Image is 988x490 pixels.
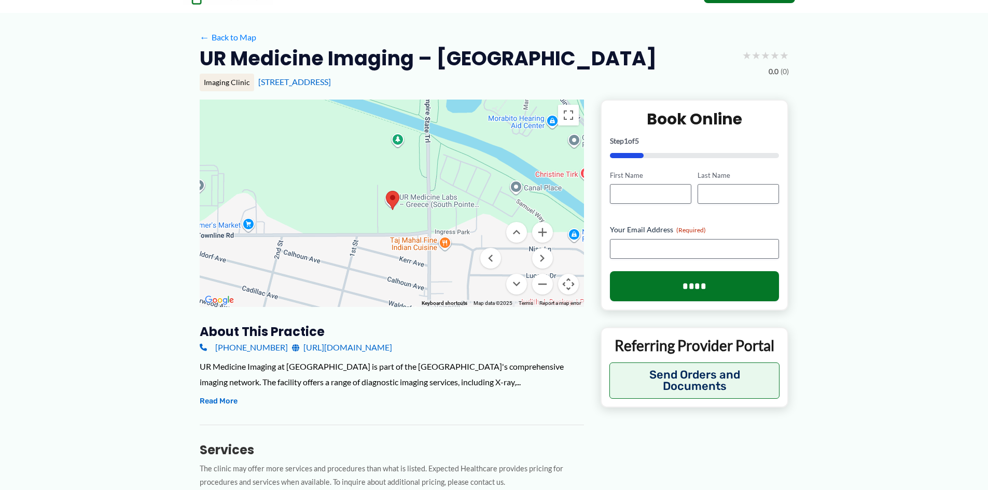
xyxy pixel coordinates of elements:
button: Move left [480,248,501,269]
span: ★ [752,46,761,65]
a: [STREET_ADDRESS] [258,77,331,87]
span: ★ [780,46,789,65]
span: (0) [781,65,789,78]
p: Step of [610,137,780,145]
a: Report a map error [539,300,581,306]
span: ← [200,32,210,42]
span: ★ [742,46,752,65]
div: UR Medicine Imaging at [GEOGRAPHIC_DATA] is part of the [GEOGRAPHIC_DATA]'s comprehensive imaging... [200,359,584,389]
h2: UR Medicine Imaging – [GEOGRAPHIC_DATA] [200,46,657,71]
p: Referring Provider Portal [609,336,780,355]
button: Map camera controls [558,274,579,295]
h3: About this practice [200,324,584,340]
button: Zoom in [532,222,553,243]
img: Google [202,293,236,307]
button: Send Orders and Documents [609,362,780,399]
a: Open this area in Google Maps (opens a new window) [202,293,236,307]
button: Read More [200,395,238,408]
a: Terms (opens in new tab) [519,300,533,306]
a: ←Back to Map [200,30,256,45]
h3: Services [200,442,584,458]
span: 5 [635,136,639,145]
span: 0.0 [769,65,778,78]
a: [URL][DOMAIN_NAME] [292,340,392,355]
button: Move down [506,274,527,295]
button: Toggle fullscreen view [558,105,579,125]
button: Move right [532,248,553,269]
span: Map data ©2025 [474,300,512,306]
span: ★ [770,46,780,65]
div: Imaging Clinic [200,74,254,91]
span: 1 [624,136,628,145]
span: ★ [761,46,770,65]
span: (Required) [676,226,706,234]
label: Last Name [698,171,779,180]
button: Move up [506,222,527,243]
button: Zoom out [532,274,553,295]
label: First Name [610,171,691,180]
a: [PHONE_NUMBER] [200,340,288,355]
label: Your Email Address [610,225,780,235]
p: The clinic may offer more services and procedures than what is listed. Expected Healthcare provid... [200,462,584,490]
button: Keyboard shortcuts [422,300,467,307]
h2: Book Online [610,109,780,129]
